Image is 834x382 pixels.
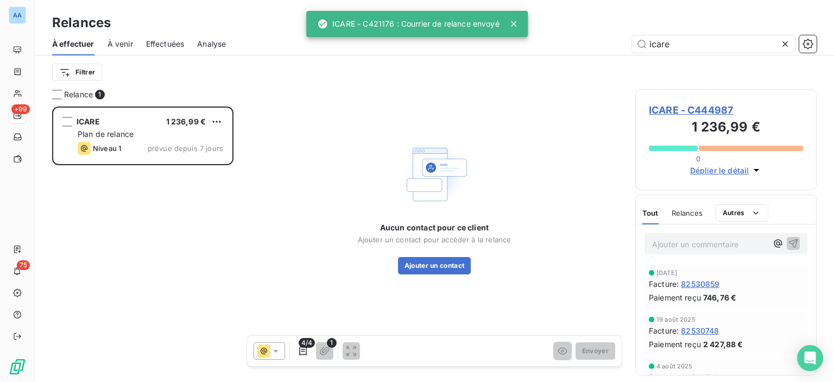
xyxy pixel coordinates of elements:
[148,144,223,153] span: prévue depuis 7 jours
[299,338,315,348] span: 4/4
[690,165,749,176] span: Déplier le détail
[11,104,30,114] span: +99
[358,235,511,244] span: Ajouter un contact pour accéder à la relance
[649,339,701,350] span: Paiement reçu
[642,209,659,217] span: Tout
[317,14,500,34] div: ICARE - C421176 : Courrier de relance envoyé
[681,325,719,336] span: 82530748
[146,39,185,49] span: Effectuées
[52,39,94,49] span: À effectuer
[380,222,489,233] span: Aucun contact pour ce client
[632,35,795,53] input: Rechercher
[576,342,615,360] button: Envoyer
[797,345,823,371] div: Open Intercom Messenger
[656,270,677,276] span: [DATE]
[9,7,26,24] div: AA
[197,39,226,49] span: Analyse
[93,144,121,153] span: Niveau 1
[649,117,803,139] h3: 1 236,99 €
[681,278,719,290] span: 82530859
[52,64,102,81] button: Filtrer
[17,260,30,270] span: 75
[108,39,133,49] span: À venir
[400,140,469,209] img: Empty state
[703,292,736,303] span: 746,76 €
[95,90,105,99] span: 1
[672,209,703,217] span: Relances
[649,292,701,303] span: Paiement reçu
[716,204,768,222] button: Autres
[52,13,111,33] h3: Relances
[656,363,693,370] span: 4 août 2025
[687,164,766,177] button: Déplier le détail
[327,338,337,348] span: 1
[703,339,743,350] span: 2 427,88 €
[9,358,26,375] img: Logo LeanPay
[649,325,679,336] span: Facture :
[64,89,93,100] span: Relance
[696,154,700,163] span: 0
[398,257,471,274] button: Ajouter un contact
[52,107,233,382] div: grid
[166,117,206,126] span: 1 236,99 €
[77,117,100,126] span: ICARE
[649,103,803,117] span: ICARE - C444987
[78,129,134,139] span: Plan de relance
[656,316,696,323] span: 19 août 2025
[649,278,679,290] span: Facture :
